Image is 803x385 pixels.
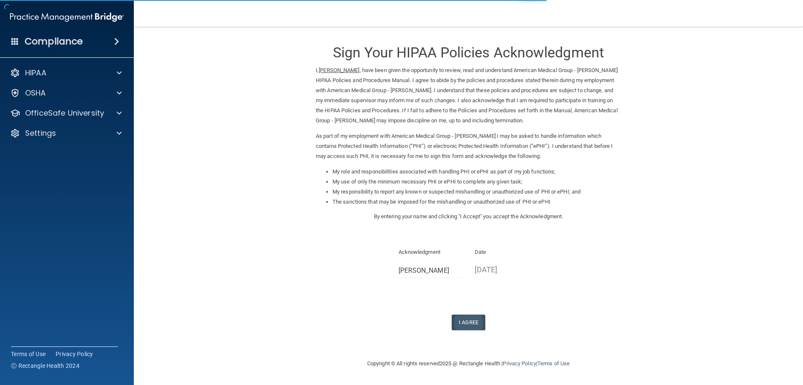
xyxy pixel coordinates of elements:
p: By entering your name and clicking "I Accept" you accept the Acknowledgment. [316,212,621,222]
a: Terms of Use [537,360,570,367]
img: PMB logo [10,9,124,26]
button: I Agree [452,315,485,330]
li: The sanctions that may be imposed for the mishandling or unauthorized use of PHI or ePHI [332,197,621,207]
p: I, , have been given the opportunity to review, read and understand American Medical Group - [PER... [316,65,621,126]
p: HIPAA [25,68,46,78]
p: OfficeSafe University [25,108,104,118]
p: Acknowledgment [399,247,463,257]
a: Privacy Policy [56,350,93,358]
input: Full Name [399,263,463,278]
div: Copyright © All rights reserved 2025 @ Rectangle Health | | [316,350,621,377]
a: Privacy Policy [503,360,536,367]
a: OSHA [10,88,122,98]
span: Ⓒ Rectangle Health 2024 [11,362,79,370]
a: HIPAA [10,68,122,78]
p: As part of my employment with American Medical Group - [PERSON_NAME] I may be asked to handle inf... [316,131,621,161]
p: Settings [25,128,56,138]
a: Settings [10,128,122,138]
p: Date [475,247,539,257]
h4: Compliance [25,36,83,47]
a: OfficeSafe University [10,108,122,118]
a: Terms of Use [11,350,46,358]
li: My responsibility to report any known or suspected mishandling or unauthorized use of PHI or ePHI... [332,187,621,197]
li: My use of only the minimum necessary PHI or ePHI to complete any given task; [332,177,621,187]
li: My role and responsibilities associated with handling PHI or ePHI as part of my job functions; [332,167,621,177]
p: [DATE] [475,263,539,276]
h3: Sign Your HIPAA Policies Acknowledgment [316,45,621,60]
ins: [PERSON_NAME] [319,67,359,73]
p: OSHA [25,88,46,98]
